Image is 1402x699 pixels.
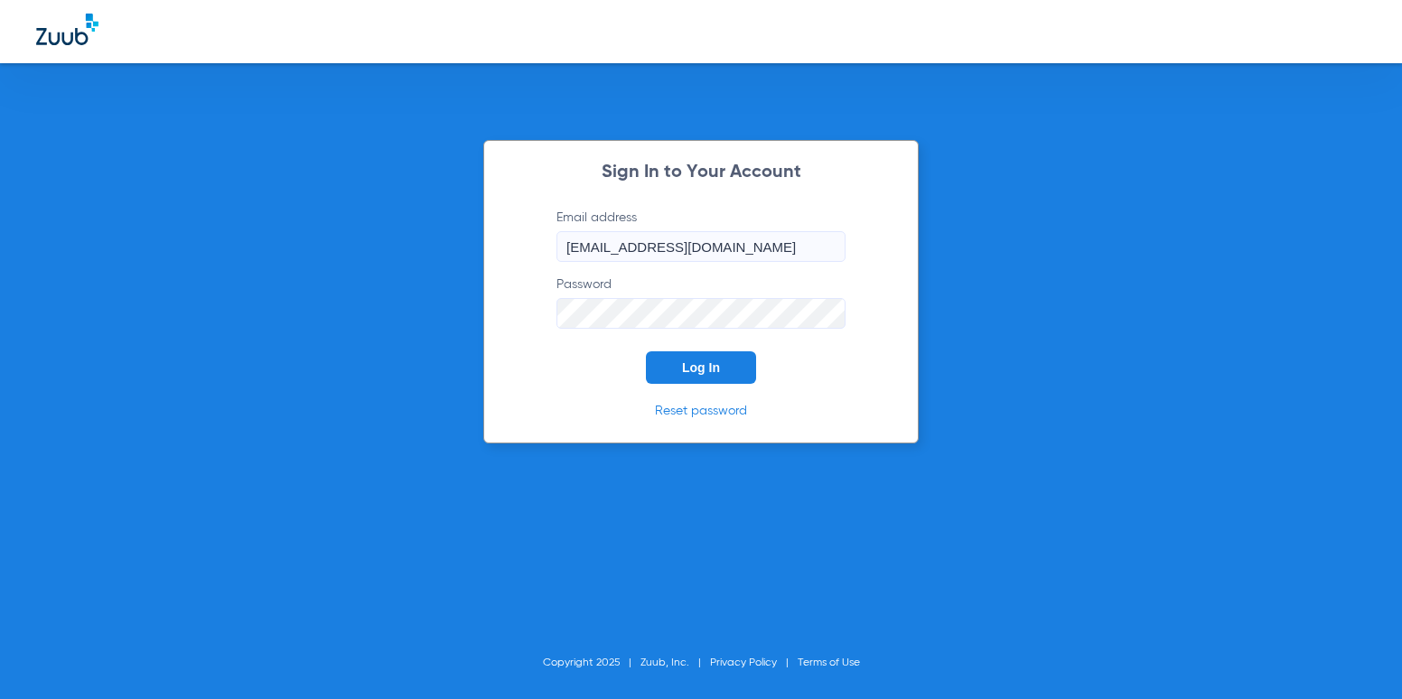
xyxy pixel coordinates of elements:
[646,351,756,384] button: Log In
[556,275,846,329] label: Password
[529,163,873,182] h2: Sign In to Your Account
[36,14,98,45] img: Zuub Logo
[710,657,777,668] a: Privacy Policy
[556,209,846,262] label: Email address
[682,360,720,375] span: Log In
[655,405,747,417] a: Reset password
[556,231,846,262] input: Email address
[543,654,640,672] li: Copyright 2025
[556,298,846,329] input: Password
[640,654,710,672] li: Zuub, Inc.
[798,657,860,668] a: Terms of Use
